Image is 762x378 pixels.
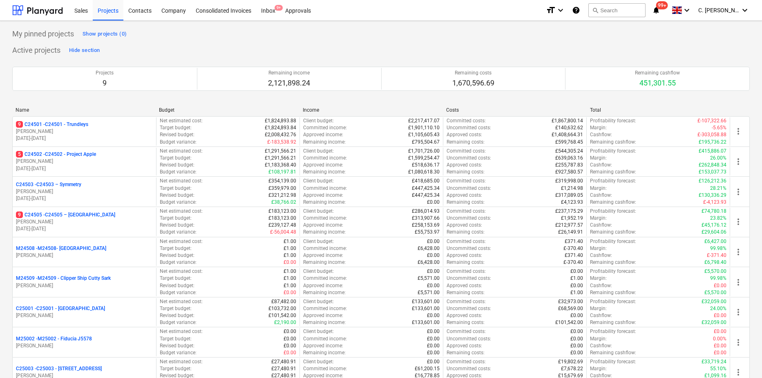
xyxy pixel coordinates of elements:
p: Approved income : [303,252,343,259]
p: £-4,123.93 [703,199,726,206]
p: Margin : [590,124,607,131]
p: £1,824,893.88 [265,117,296,124]
p: Remaining costs : [447,139,485,146]
p: Cashflow : [590,131,612,138]
p: £1.00 [284,238,296,245]
p: Approved income : [303,282,343,289]
p: [DATE] - [DATE] [16,195,153,202]
p: 28.21% [710,185,726,192]
p: £518,636.17 [412,162,440,169]
p: £0.00 [427,199,440,206]
div: Hide section [69,46,100,55]
p: £415,886.07 [699,148,726,155]
p: Target budget : [160,124,192,131]
p: £371.40 [565,252,583,259]
p: Approved income : [303,192,343,199]
p: Committed income : [303,245,347,252]
i: notifications [652,5,660,15]
p: Client budget : [303,238,334,245]
button: Hide section [67,44,102,57]
p: Target budget : [160,215,192,222]
span: 9 [16,121,23,128]
p: Revised budget : [160,282,194,289]
p: £1.00 [570,275,583,282]
p: Uncommitted costs : [447,245,491,252]
p: £6,798.40 [704,259,726,266]
p: Budget variance : [160,229,197,236]
p: Revised budget : [160,222,194,229]
p: Profitability forecast : [590,268,636,275]
p: £1,214.98 [561,185,583,192]
p: [DATE] - [DATE] [16,165,153,172]
p: Committed income : [303,305,347,312]
p: Client budget : [303,178,334,184]
p: [PERSON_NAME] [16,218,153,225]
p: £126,212.36 [699,178,726,184]
p: Active projects [12,45,60,55]
p: £1.00 [284,245,296,252]
p: Target budget : [160,185,192,192]
p: Net estimated cost : [160,238,203,245]
p: -5.65% [712,124,726,131]
p: [PERSON_NAME] [16,128,153,135]
p: M25002 - M25002 - Fiducia J5578 [16,335,92,342]
i: keyboard_arrow_down [682,5,692,15]
div: Costs [446,107,583,113]
p: Client budget : [303,268,334,275]
p: Committed costs : [447,238,486,245]
div: Name [16,107,152,113]
p: Revised budget : [160,192,194,199]
p: Projects [96,70,114,76]
p: £45,176.12 [702,222,726,229]
p: £87,482.00 [271,298,296,305]
p: Profitability forecast : [590,208,636,215]
p: £2,217,417.07 [408,117,440,124]
p: Revised budget : [160,312,194,319]
p: £359,979.00 [268,185,296,192]
div: Budget [159,107,296,113]
span: more_vert [733,187,743,197]
p: Uncommitted costs : [447,185,491,192]
p: £-371.40 [707,252,726,259]
p: £140,632.62 [555,124,583,131]
p: Remaining cashflow : [590,229,636,236]
p: Committed costs : [447,148,486,155]
p: £354,139.00 [268,178,296,184]
p: Approved costs : [447,252,482,259]
p: £313,907.66 [412,215,440,222]
p: Approved costs : [447,192,482,199]
p: £319,998.00 [555,178,583,184]
p: £183,123.00 [268,215,296,222]
p: Target budget : [160,275,192,282]
p: £927,580.57 [555,169,583,175]
p: [PERSON_NAME] [16,282,153,289]
p: £133,601.00 [412,298,440,305]
p: Approved income : [303,131,343,138]
p: £74,780.18 [702,208,726,215]
p: Remaining costs : [447,199,485,206]
span: more_vert [733,307,743,317]
p: Uncommitted costs : [447,215,491,222]
p: £544,305.24 [555,148,583,155]
p: Committed income : [303,124,347,131]
p: £-370.40 [563,245,583,252]
p: Committed income : [303,275,347,282]
p: £639,063.16 [555,155,583,162]
p: Net estimated cost : [160,117,203,124]
p: £68,569.00 [558,305,583,312]
p: Remaining income : [303,199,346,206]
p: Remaining cashflow : [590,169,636,175]
p: [PERSON_NAME] [16,342,153,349]
p: [PERSON_NAME] [16,188,153,195]
p: £6,427.00 [704,238,726,245]
p: £6,428.00 [418,259,440,266]
p: £0.00 [714,312,726,319]
p: Margin : [590,155,607,162]
p: Remaining income [268,70,310,76]
div: Total [590,107,727,113]
span: C. [PERSON_NAME] [698,7,739,13]
p: £6,428.00 [418,245,440,252]
p: £0.00 [427,252,440,259]
p: Remaining cashflow [635,70,680,76]
p: Committed costs : [447,268,486,275]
